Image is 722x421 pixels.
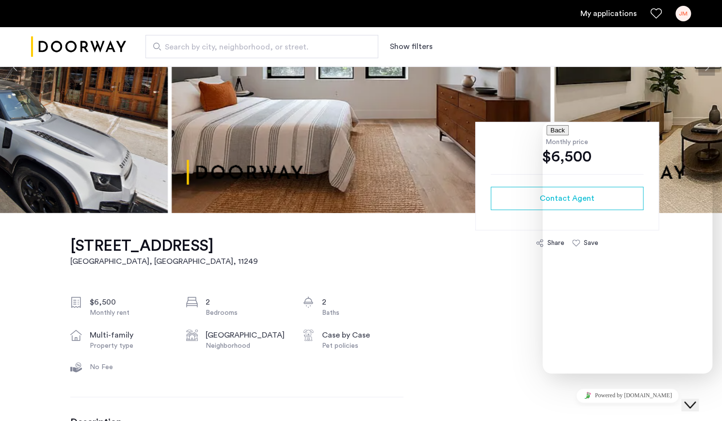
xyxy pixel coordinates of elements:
div: $6,500 [491,147,643,166]
div: No Fee [90,362,171,372]
iframe: chat widget [543,121,712,373]
button: Show or hide filters [390,41,433,52]
div: Neighborhood [206,341,287,351]
div: Monthly rent [90,308,171,318]
button: Previous apartment [7,59,24,76]
div: Pet policies [322,341,403,351]
div: Case by Case [322,329,403,341]
a: Favorites [650,8,662,19]
span: Search by city, neighborhood, or street. [165,41,351,53]
div: Baths [322,308,403,318]
a: Cazamio logo [31,29,126,65]
div: $6,500 [90,296,171,308]
span: Contact Agent [540,193,594,204]
a: [STREET_ADDRESS][GEOGRAPHIC_DATA], [GEOGRAPHIC_DATA], 11249 [70,236,258,267]
div: Property type [90,341,171,351]
div: Bedrooms [206,308,287,318]
button: Next apartment [698,59,715,76]
div: Monthly price [491,137,643,147]
iframe: chat widget [681,382,712,411]
div: JM [675,6,691,21]
div: multi-family [90,329,171,341]
h2: [GEOGRAPHIC_DATA], [GEOGRAPHIC_DATA] , 11249 [70,256,258,267]
h1: [STREET_ADDRESS] [70,236,258,256]
div: [GEOGRAPHIC_DATA] [206,329,287,341]
div: 2 [206,296,287,308]
input: Apartment Search [145,35,378,58]
a: My application [580,8,637,19]
img: logo [31,29,126,65]
div: 2 [322,296,403,308]
button: button [491,187,643,210]
iframe: chat widget [543,385,712,406]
